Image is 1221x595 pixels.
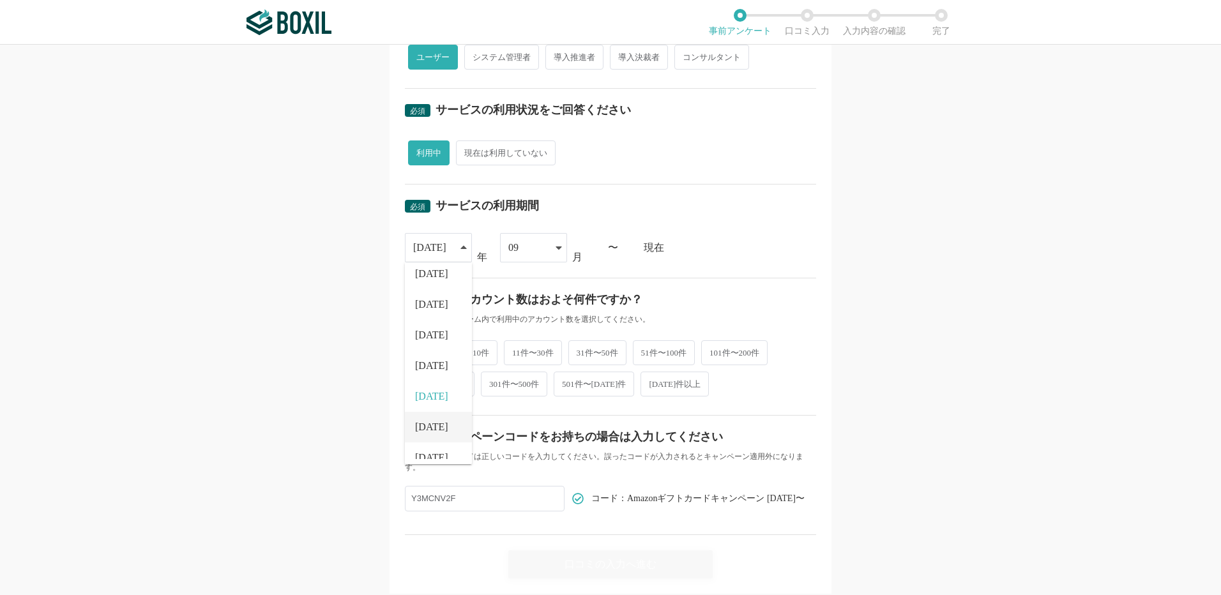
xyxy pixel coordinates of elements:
span: [DATE] [415,361,448,371]
span: 必須 [410,202,425,211]
span: [DATE] [415,330,448,340]
li: 完了 [907,9,975,36]
span: 導入推進者 [545,45,603,70]
span: ユーザー [408,45,458,70]
span: 必須 [410,107,425,116]
span: [DATE] [415,422,448,432]
span: [DATE]件以上 [641,372,709,396]
span: 51件〜100件 [633,340,695,365]
li: 事前アンケート [706,9,773,36]
div: 〜 [608,243,618,253]
span: コンサルタント [674,45,749,70]
div: 09 [508,234,519,262]
span: [DATE] [415,391,448,402]
span: 11件〜30件 [504,340,562,365]
div: 月 [572,252,582,262]
span: 利用中 [408,140,450,165]
li: 口コミ入力 [773,9,840,36]
span: 導入決裁者 [610,45,668,70]
div: キャンペーンコードをお持ちの場合は入力してください [436,431,723,442]
span: [DATE] [415,299,448,310]
span: 501件〜[DATE]件 [554,372,634,396]
span: システム管理者 [464,45,539,70]
img: ボクシルSaaS_ロゴ [246,10,331,35]
div: キャンペーンコードは正しいコードを入力してください。誤ったコードが入力されるとキャンペーン適用外になります。 [405,451,816,473]
span: 現在は利用していない [456,140,556,165]
div: 年 [477,252,487,262]
span: [DATE] [415,269,448,279]
li: 入力内容の確認 [840,9,907,36]
div: [DATE] [413,234,446,262]
div: 利用アカウント数はおよそ何件ですか？ [436,294,642,305]
span: 301件〜500件 [481,372,547,396]
span: コード：Amazonギフトカードキャンペーン [DATE]〜 [591,494,805,503]
span: 31件〜50件 [568,340,626,365]
div: ・社内もしくはチーム内で利用中のアカウント数を選択してください。 [405,314,816,325]
span: 101件〜200件 [701,340,768,365]
div: サービスの利用状況をご回答ください [436,104,631,116]
div: 現在 [644,243,816,253]
span: [DATE] [415,453,448,463]
div: サービスの利用期間 [436,200,539,211]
